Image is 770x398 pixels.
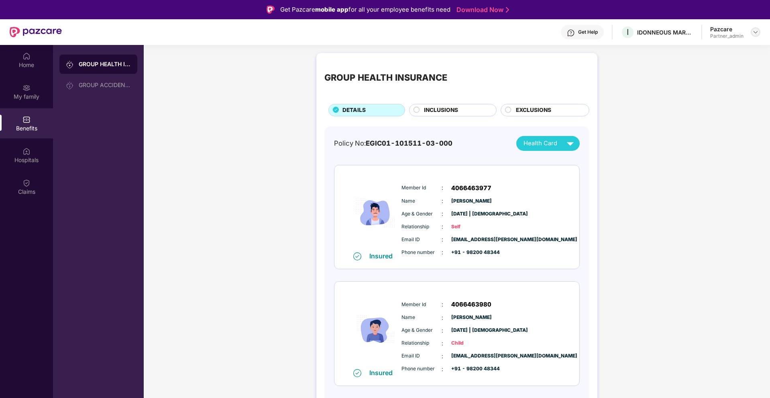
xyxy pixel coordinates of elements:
img: svg+xml;base64,PHN2ZyBpZD0iSG9tZSIgeG1sbnM9Imh0dHA6Ly93d3cudzMub3JnLzIwMDAvc3ZnIiB3aWR0aD0iMjAiIG... [22,52,31,60]
div: GROUP HEALTH INSURANCE [324,71,447,84]
div: Policy No: [334,138,452,148]
span: INCLUSIONS [424,106,458,115]
span: Email ID [401,236,442,244]
img: svg+xml;base64,PHN2ZyB3aWR0aD0iMjAiIGhlaWdodD0iMjAiIHZpZXdCb3g9IjAgMCAyMCAyMCIgZmlsbD0ibm9uZSIgeG... [66,81,74,89]
span: Email ID [401,352,442,360]
span: : [442,235,443,244]
span: 4066463980 [451,300,491,309]
span: EGIC01-101511-03-000 [366,139,452,147]
span: Member Id [401,301,442,309]
div: Pazcare [710,25,744,33]
span: [DATE] | [DEMOGRAPHIC_DATA] [451,327,491,334]
span: 4066463977 [451,183,491,193]
strong: mobile app [315,6,348,13]
span: Age & Gender [401,210,442,218]
div: GROUP HEALTH INSURANCE [79,60,131,68]
button: Health Card [516,136,580,151]
span: : [442,365,443,374]
span: Age & Gender [401,327,442,334]
img: svg+xml;base64,PHN2ZyBpZD0iQmVuZWZpdHMiIHhtbG5zPSJodHRwOi8vd3d3LnczLm9yZy8yMDAwL3N2ZyIgd2lkdGg9Ij... [22,116,31,124]
span: : [442,222,443,231]
span: Phone number [401,249,442,256]
span: [PERSON_NAME] [451,314,491,321]
span: Relationship [401,223,442,231]
span: : [442,352,443,361]
div: Partner_admin [710,33,744,39]
span: I [627,27,629,37]
span: +91 - 98200 48344 [451,249,491,256]
img: svg+xml;base64,PHN2ZyBpZD0iQ2xhaW0iIHhtbG5zPSJodHRwOi8vd3d3LnczLm9yZy8yMDAwL3N2ZyIgd2lkdGg9IjIwIi... [22,179,31,187]
span: : [442,197,443,205]
img: svg+xml;base64,PHN2ZyB4bWxucz0iaHR0cDovL3d3dy53My5vcmcvMjAwMC9zdmciIHdpZHRoPSIxNiIgaGVpZ2h0PSIxNi... [353,369,361,377]
span: : [442,209,443,218]
img: icon [351,290,399,368]
div: IDONNEOUS MARKETING SERVICES PVT LTD ESCP [637,28,693,36]
span: Name [401,314,442,321]
span: Name [401,197,442,205]
span: +91 - 98200 48344 [451,365,491,373]
img: svg+xml;base64,PHN2ZyBpZD0iRHJvcGRvd24tMzJ4MzIiIHhtbG5zPSJodHRwOi8vd3d3LnczLm9yZy8yMDAwL3N2ZyIgd2... [752,29,759,35]
span: [DATE] | [DEMOGRAPHIC_DATA] [451,210,491,218]
span: Phone number [401,365,442,373]
span: : [442,313,443,322]
img: svg+xml;base64,PHN2ZyBpZD0iSG9zcGl0YWxzIiB4bWxucz0iaHR0cDovL3d3dy53My5vcmcvMjAwMC9zdmciIHdpZHRoPS... [22,147,31,155]
span: EXCLUSIONS [516,106,551,115]
img: svg+xml;base64,PHN2ZyBpZD0iSGVscC0zMngzMiIgeG1sbnM9Imh0dHA6Ly93d3cudzMub3JnLzIwMDAvc3ZnIiB3aWR0aD... [567,29,575,37]
div: Get Help [578,29,598,35]
span: : [442,326,443,335]
img: svg+xml;base64,PHN2ZyB3aWR0aD0iMjAiIGhlaWdodD0iMjAiIHZpZXdCb3g9IjAgMCAyMCAyMCIgZmlsbD0ibm9uZSIgeG... [66,61,74,69]
span: : [442,183,443,192]
img: svg+xml;base64,PHN2ZyB3aWR0aD0iMjAiIGhlaWdodD0iMjAiIHZpZXdCb3g9IjAgMCAyMCAyMCIgZmlsbD0ibm9uZSIgeG... [22,84,31,92]
span: [EMAIL_ADDRESS][PERSON_NAME][DOMAIN_NAME] [451,236,491,244]
span: [PERSON_NAME] [451,197,491,205]
img: Stroke [506,6,509,14]
span: Relationship [401,339,442,347]
span: Child [451,339,491,347]
div: Insured [369,369,397,377]
span: Member Id [401,184,442,192]
img: Logo [267,6,275,14]
span: : [442,248,443,257]
a: Download Now [456,6,507,14]
span: Self [451,223,491,231]
div: GROUP ACCIDENTAL INSURANCE [79,82,131,88]
span: : [442,339,443,348]
div: Insured [369,252,397,260]
span: : [442,300,443,309]
img: New Pazcare Logo [10,27,62,37]
span: [EMAIL_ADDRESS][PERSON_NAME][DOMAIN_NAME] [451,352,491,360]
span: DETAILS [342,106,366,115]
div: Get Pazcare for all your employee benefits need [280,5,450,14]
span: Health Card [524,139,557,148]
img: svg+xml;base64,PHN2ZyB4bWxucz0iaHR0cDovL3d3dy53My5vcmcvMjAwMC9zdmciIHdpZHRoPSIxNiIgaGVpZ2h0PSIxNi... [353,252,361,260]
img: svg+xml;base64,PHN2ZyB4bWxucz0iaHR0cDovL3d3dy53My5vcmcvMjAwMC9zdmciIHZpZXdCb3g9IjAgMCAyNCAyNCIgd2... [563,136,577,150]
img: icon [351,174,399,252]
